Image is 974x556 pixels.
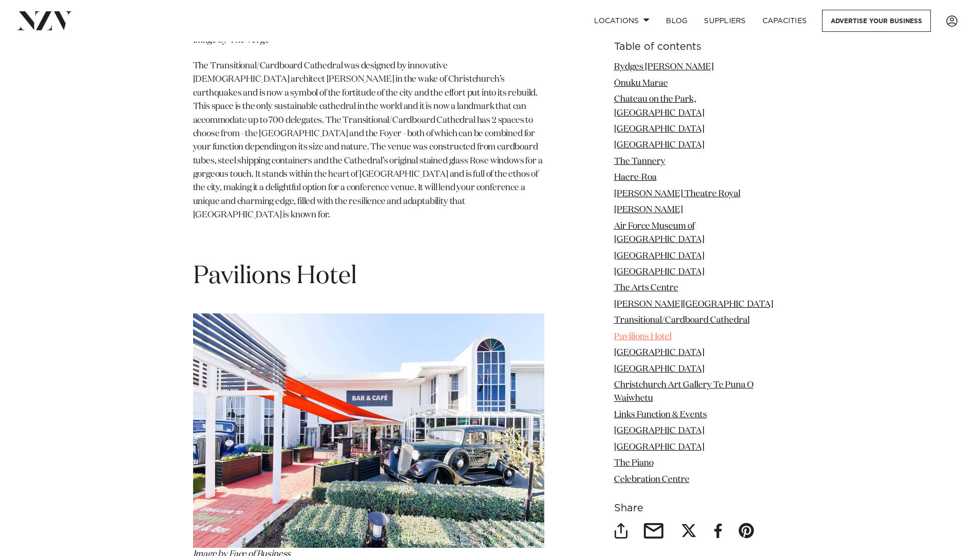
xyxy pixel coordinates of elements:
[614,79,668,87] a: Ōnuku Marae
[614,141,704,150] a: [GEOGRAPHIC_DATA]
[614,221,704,244] a: Air Force Museum of [GEOGRAPHIC_DATA]
[614,125,704,134] a: [GEOGRAPHIC_DATA]
[614,95,704,117] a: Chateau on the Park, [GEOGRAPHIC_DATA]
[16,11,72,30] img: nzv-logo.png
[614,284,678,292] a: The Arts Centre
[614,42,781,52] h6: Table of contents
[614,173,657,182] a: Haere-Roa
[193,62,543,219] span: The Transitional/Cardboard Cathedral was designed by innovative [DEMOGRAPHIC_DATA] architect [PER...
[614,157,665,166] a: The Tannery
[614,206,683,214] a: [PERSON_NAME]
[586,10,658,32] a: Locations
[614,503,781,514] h6: Share
[614,381,754,403] a: Christchurch Art Gallery Te Puna O Waiwhetu
[614,63,714,71] a: Rydges [PERSON_NAME]
[193,36,270,45] span: Image by The Verge
[614,364,704,373] a: [GEOGRAPHIC_DATA]
[614,459,654,468] a: The Piano
[754,10,815,32] a: Capacities
[614,475,690,484] a: Celebration Centre
[658,10,696,32] a: BLOG
[614,443,704,452] a: [GEOGRAPHIC_DATA]
[614,332,672,341] a: Pavilions Hotel
[614,268,704,276] a: [GEOGRAPHIC_DATA]
[614,348,704,357] a: [GEOGRAPHIC_DATA]
[614,251,704,260] a: [GEOGRAPHIC_DATA]
[614,300,773,309] a: [PERSON_NAME][GEOGRAPHIC_DATA]
[614,411,707,419] a: Links Function & Events
[614,316,750,325] a: Transitional/Cardboard Cathedral
[193,264,357,289] span: Pavilions Hotel
[614,427,704,435] a: [GEOGRAPHIC_DATA]
[696,10,754,32] a: SUPPLIERS
[614,190,740,198] a: [PERSON_NAME] Theatre Royal
[822,10,931,32] a: Advertise your business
